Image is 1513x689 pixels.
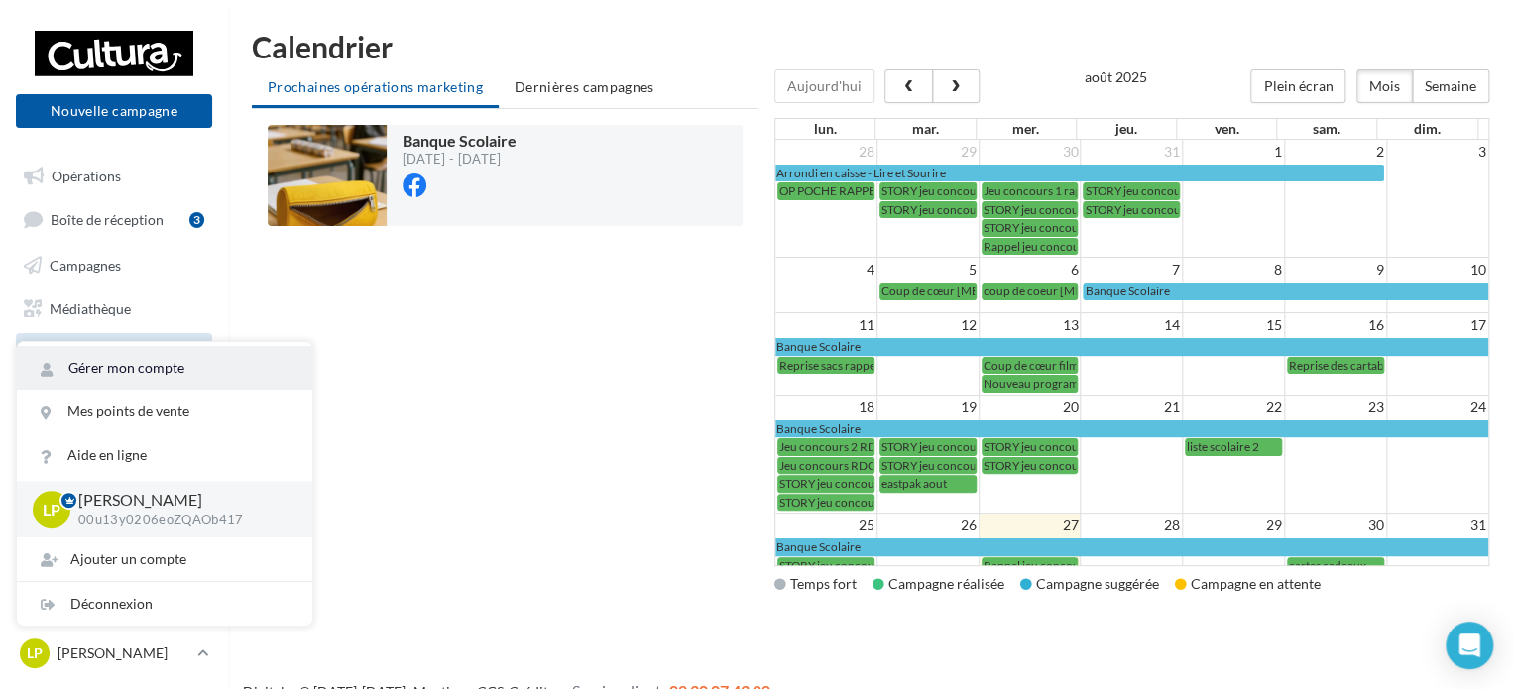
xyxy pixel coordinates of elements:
td: 21 [1081,395,1183,419]
a: Banque Scolaire [775,538,1488,555]
div: Campagne réalisée [873,574,1004,594]
span: Médiathèque [50,299,131,316]
a: STORY jeu concours 2 : sac à dos (2) [879,438,977,455]
a: STORY jeu concours liste sco 3 [1083,201,1180,218]
td: 5 [876,258,979,283]
span: Dernières campagnes [515,78,654,95]
div: Campagne suggérée [1020,574,1159,594]
th: jeu. [1076,119,1176,139]
p: [PERSON_NAME] [58,643,189,663]
td: 23 [1284,395,1386,419]
a: Rappel jeu concours 1 [982,238,1079,255]
td: 6 [979,258,1081,283]
td: 14 [1081,313,1183,338]
a: LP [PERSON_NAME] [16,634,212,672]
p: [PERSON_NAME] [78,489,281,512]
span: STORY jeu concours liste sco [881,183,1029,198]
a: STORY jeu concours liste sco 2 [982,219,1079,236]
td: 1 [1183,140,1285,164]
th: lun. [775,119,875,139]
span: Reprise sacs rappel [779,358,878,373]
h2: août 2025 [1084,69,1146,84]
span: STORY jeu concours liste sco 2 [984,220,1140,235]
a: STORY jeu concours 2 : sac à dos (3) [982,438,1079,455]
td: 19 [876,395,979,419]
a: Jeu concours 1 rappel - copie [982,182,1079,199]
a: Banque Scolaire [775,338,1488,355]
span: Rappel jeu concours 2 : sac à dos [984,558,1151,573]
td: 8 [1183,258,1285,283]
span: Nouveau programme de fidélité - Cours [984,376,1187,391]
span: eastpak aout [881,476,947,491]
span: STORY jeu concours liste sco 3 [1085,202,1241,217]
a: coup de coeur [MEDICAL_DATA] [982,283,1079,299]
span: LP [27,643,43,663]
span: STORY jeu concours 2 : sac à dos (4) [779,558,963,573]
a: Jeu concours RDC 2 : sac à dos [777,457,874,474]
a: STORY jeu concours liste sco [879,182,977,199]
th: dim. [1377,119,1477,139]
div: 3 [189,212,204,228]
td: 12 [876,313,979,338]
span: STORY jeu concours liste sco [881,202,1029,217]
span: liste scolaire 2 [1187,439,1259,454]
a: STORY jeu concours liste sco 2 [982,201,1079,218]
a: Banque Scolaire [1083,283,1488,299]
button: Semaine [1412,69,1489,103]
span: Banque Scolaire [776,421,861,436]
td: 11 [775,313,877,338]
a: Nouveau programme de fidélité - Cours [982,375,1079,392]
div: [DATE] - [DATE] [403,153,517,166]
a: Arrondi en caisse - Lire et Sourire [775,165,1384,181]
a: Coup de cœur film [982,357,1079,374]
a: cartes cadeaux [1287,557,1384,574]
span: Opérations [52,167,121,183]
a: STORY jeu concours liste sco 3 [1083,182,1180,199]
a: OP POCHE RAPPEL 2025 [777,182,874,199]
th: mar. [875,119,976,139]
button: Aujourd'hui [774,69,874,103]
span: STORY jeu concours liste sco 2 [984,202,1140,217]
span: Jeu concours RDC 2 : sac à dos [779,458,937,473]
a: Aide en ligne [17,433,312,477]
td: 15 [1183,313,1285,338]
span: Campagnes [50,256,121,273]
span: Banque Scolaire [776,539,861,554]
td: 28 [775,140,877,164]
div: Open Intercom Messenger [1446,622,1493,669]
span: Banque Scolaire [1085,284,1169,298]
span: Banque Scolaire [776,339,861,354]
a: Rappel jeu concours 2 : sac à dos [982,557,1079,574]
td: 31 [1081,140,1183,164]
td: 27 [979,514,1081,538]
a: STORY jeu concours 2 : sac à dos (3) [982,457,1079,474]
p: 00u13y0206eoZQAOb417 [78,512,281,529]
a: Banque Scolaire [775,420,1488,437]
span: LP [43,498,60,520]
span: coup de coeur [MEDICAL_DATA] [984,284,1155,298]
a: STORY jeu concours 2 : sac à dos (4) [777,557,874,574]
td: 31 [1386,514,1488,538]
td: 22 [1183,395,1285,419]
td: 2 [1284,140,1386,164]
td: 28 [1081,514,1183,538]
th: ven. [1176,119,1276,139]
td: 17 [1386,313,1488,338]
td: 18 [775,395,877,419]
td: 20 [979,395,1081,419]
span: STORY jeu concours 2 : sac à dos (3) [984,439,1167,454]
div: Ajouter un compte [17,537,312,581]
a: eastpak aout [879,475,977,492]
span: Rappel jeu concours 1 [984,239,1099,254]
span: cartes cadeaux [1289,558,1366,573]
span: Banque Scolaire [403,131,517,150]
div: Campagne en attente [1175,574,1321,594]
td: 25 [775,514,877,538]
a: Gérer mon compte [17,346,312,390]
td: 13 [979,313,1081,338]
a: liste scolaire 2 [1185,438,1282,455]
span: Reprise des cartables [1289,358,1398,373]
span: Jeu concours 1 rappel - copie [984,183,1134,198]
button: Plein écran [1250,69,1345,103]
span: Jeu concours 2 RDC : sac à dos [779,439,937,454]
